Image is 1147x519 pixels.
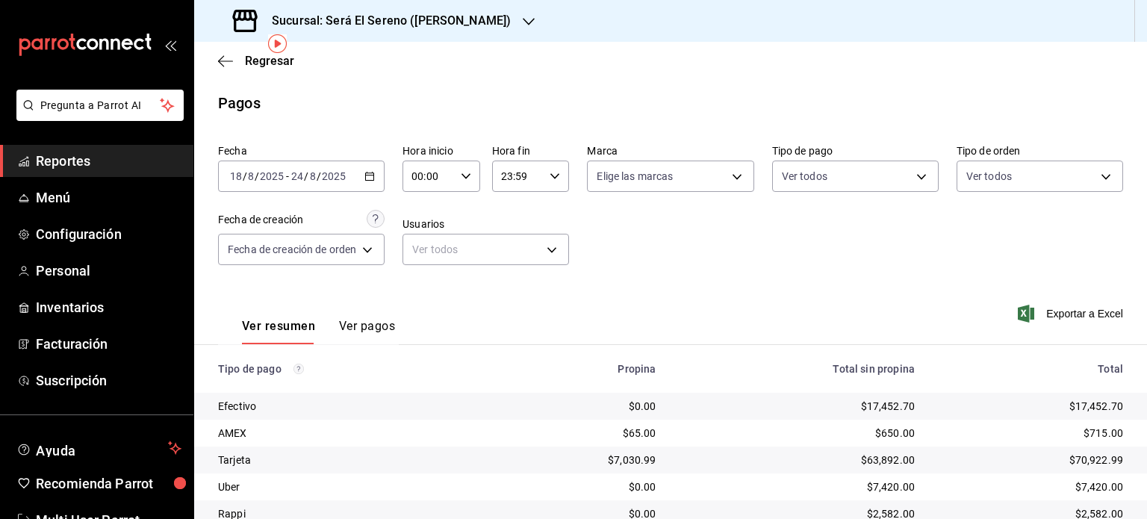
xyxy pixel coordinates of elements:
div: $17,452.70 [680,399,915,414]
div: Efectivo [218,399,480,414]
span: Reportes [36,151,181,171]
label: Fecha [218,146,385,156]
button: Pregunta a Parrot AI [16,90,184,121]
span: - [286,170,289,182]
div: $7,030.99 [504,453,656,467]
div: Tarjeta [218,453,480,467]
span: / [243,170,247,182]
div: navigation tabs [242,319,395,344]
span: Configuración [36,224,181,244]
div: $65.00 [504,426,656,441]
span: Ver todos [966,169,1012,184]
div: $650.00 [680,426,915,441]
input: -- [247,170,255,182]
div: Tipo de pago [218,363,480,375]
div: $70,922.99 [939,453,1123,467]
span: Fecha de creación de orden [228,242,356,257]
h3: Sucursal: Será El Sereno ([PERSON_NAME]) [260,12,511,30]
input: -- [290,170,304,182]
div: $0.00 [504,479,656,494]
div: $0.00 [504,399,656,414]
label: Marca [587,146,753,156]
span: Facturación [36,334,181,354]
span: / [255,170,259,182]
div: Propina [504,363,656,375]
div: $7,420.00 [680,479,915,494]
div: Uber [218,479,480,494]
div: $17,452.70 [939,399,1123,414]
label: Tipo de pago [772,146,939,156]
label: Hora fin [492,146,570,156]
span: Elige las marcas [597,169,673,184]
button: open_drawer_menu [164,39,176,51]
span: Recomienda Parrot [36,473,181,494]
input: -- [229,170,243,182]
span: Menú [36,187,181,208]
label: Tipo de orden [957,146,1123,156]
div: Total sin propina [680,363,915,375]
input: ---- [321,170,346,182]
div: Pagos [218,92,261,114]
button: Ver resumen [242,319,315,344]
img: Tooltip marker [268,34,287,53]
span: / [317,170,321,182]
label: Hora inicio [402,146,480,156]
div: $63,892.00 [680,453,915,467]
span: Suscripción [36,370,181,391]
label: Usuarios [402,219,569,229]
span: / [304,170,308,182]
div: Fecha de creación [218,212,303,228]
span: Personal [36,261,181,281]
input: -- [309,170,317,182]
div: Total [939,363,1123,375]
div: AMEX [218,426,480,441]
div: $715.00 [939,426,1123,441]
input: ---- [259,170,285,182]
span: Regresar [245,54,294,68]
button: Regresar [218,54,294,68]
span: Ayuda [36,439,162,457]
div: $7,420.00 [939,479,1123,494]
span: Ver todos [782,169,827,184]
a: Pregunta a Parrot AI [10,108,184,124]
button: Exportar a Excel [1021,305,1123,323]
button: Ver pagos [339,319,395,344]
div: Ver todos [402,234,569,265]
span: Inventarios [36,297,181,317]
svg: Los pagos realizados con Pay y otras terminales son montos brutos. [293,364,304,374]
span: Pregunta a Parrot AI [40,98,161,114]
